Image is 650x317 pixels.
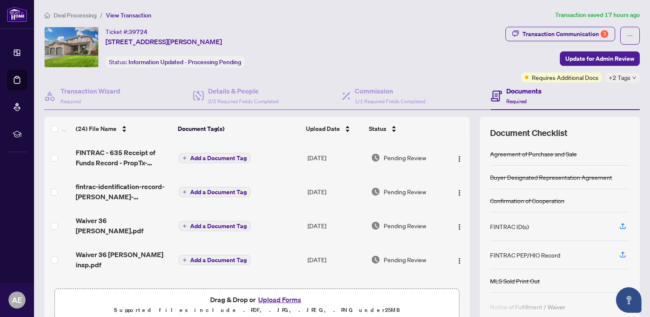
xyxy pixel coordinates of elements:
[182,258,187,262] span: plus
[182,224,187,228] span: plus
[190,155,247,161] span: Add a Document Tag
[384,255,426,264] span: Pending Review
[179,221,251,231] button: Add a Document Tag
[304,209,368,243] td: [DATE]
[182,190,187,194] span: plus
[174,117,302,141] th: Document Tag(s)
[490,196,564,205] div: Confirmation of Cooperation
[601,30,608,38] div: 3
[565,52,634,65] span: Update for Admin Review
[190,223,247,229] span: Add a Document Tag
[179,255,251,265] button: Add a Document Tag
[76,215,172,236] span: Waiver 36 [PERSON_NAME].pdf
[76,181,172,202] span: fintrac-identification-record-[PERSON_NAME]-[PERSON_NAME]-20250903-224438.pdf
[365,117,445,141] th: Status
[371,153,380,162] img: Document Status
[179,255,251,266] button: Add a Document Tag
[60,98,81,105] span: Required
[256,294,304,305] button: Upload Forms
[490,250,560,260] div: FINTRAC PEP/HIO Record
[210,294,304,305] span: Drag & Drop or
[7,6,27,22] img: logo
[384,221,426,230] span: Pending Review
[45,27,98,67] img: IMG-S12153546_1.jpg
[60,86,120,96] h4: Transaction Wizard
[522,27,608,41] div: Transaction Communication
[490,149,577,158] div: Agreement of Purchase and Sale
[532,73,599,82] span: Requires Additional Docs
[453,151,466,164] button: Logo
[384,153,426,162] span: Pending Review
[179,187,251,198] button: Add a Document Tag
[304,243,368,277] td: [DATE]
[208,86,279,96] h4: Details & People
[490,173,612,182] div: Buyer Designated Representation Agreement
[128,58,241,66] span: Information Updated - Processing Pending
[72,117,174,141] th: (24) File Name
[384,187,426,196] span: Pending Review
[179,153,251,163] button: Add a Document Tag
[128,28,148,36] span: 39724
[54,11,97,19] span: Deal Processing
[456,258,463,264] img: Logo
[453,185,466,198] button: Logo
[182,156,187,160] span: plus
[616,287,641,313] button: Open asap
[190,189,247,195] span: Add a Document Tag
[371,187,380,196] img: Document Status
[76,124,117,133] span: (24) File Name
[76,147,172,168] span: FINTRAC - 635 Receipt of Funds Record - PropTx-OREA_[DATE] 02_15_56.pdf
[306,124,340,133] span: Upload Date
[490,127,567,139] span: Document Checklist
[609,73,630,82] span: +2 Tags
[100,10,103,20] li: /
[208,98,279,105] span: 2/2 Required Fields Completed
[505,27,615,41] button: Transaction Communication3
[12,294,22,306] span: AE
[304,175,368,209] td: [DATE]
[76,249,172,270] span: Waiver 36 [PERSON_NAME] insp.pdf
[560,51,640,66] button: Update for Admin Review
[627,33,633,39] span: ellipsis
[106,11,151,19] span: View Transaction
[456,156,463,162] img: Logo
[105,37,222,47] span: [STREET_ADDRESS][PERSON_NAME]
[105,56,245,68] div: Status:
[179,153,251,164] button: Add a Document Tag
[490,276,540,286] div: MLS Sold Print Out
[105,27,148,37] div: Ticket #:
[60,305,454,315] p: Supported files include .PDF, .JPG, .JPEG, .PNG under 25 MB
[371,255,380,264] img: Document Status
[456,224,463,230] img: Logo
[355,98,425,105] span: 1/1 Required Fields Completed
[179,221,251,232] button: Add a Document Tag
[304,277,368,304] td: [DATE]
[369,124,386,133] span: Status
[302,117,366,141] th: Upload Date
[453,253,466,266] button: Logo
[555,10,640,20] article: Transaction saved 17 hours ago
[453,219,466,232] button: Logo
[190,257,247,263] span: Add a Document Tag
[506,98,527,105] span: Required
[355,86,425,96] h4: Commission
[456,190,463,196] img: Logo
[179,187,251,197] button: Add a Document Tag
[490,222,529,231] div: FINTRAC ID(s)
[44,12,50,18] span: home
[506,86,542,96] h4: Documents
[371,221,380,230] img: Document Status
[304,141,368,175] td: [DATE]
[632,76,636,80] span: down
